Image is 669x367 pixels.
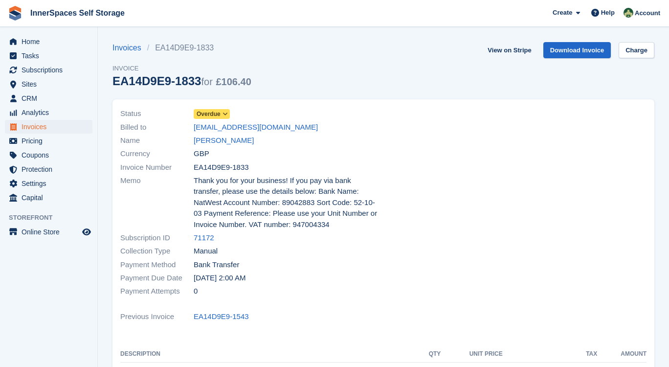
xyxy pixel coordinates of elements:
span: Pricing [22,134,80,148]
th: Amount [597,346,647,362]
a: menu [5,162,92,176]
span: Settings [22,177,80,190]
a: menu [5,191,92,205]
span: Sites [22,77,80,91]
span: GBP [194,148,209,160]
a: Download Invoice [543,42,611,58]
a: View on Stripe [484,42,535,58]
span: Payment Attempts [120,286,194,297]
span: Capital [22,191,80,205]
th: Description [120,346,419,362]
span: Tasks [22,49,80,63]
time: 2025-07-30 01:00:00 UTC [194,273,245,284]
span: £106.40 [216,76,251,87]
a: 71172 [194,232,214,244]
a: [EMAIL_ADDRESS][DOMAIN_NAME] [194,122,318,133]
span: Account [635,8,660,18]
a: menu [5,177,92,190]
span: Invoice [112,64,251,73]
th: QTY [419,346,441,362]
span: Memo [120,175,194,230]
a: Preview store [81,226,92,238]
span: Storefront [9,213,97,223]
a: menu [5,106,92,119]
a: menu [5,225,92,239]
span: Invoices [22,120,80,134]
a: menu [5,63,92,77]
a: menu [5,148,92,162]
span: Manual [194,246,218,257]
span: Online Store [22,225,80,239]
span: Previous Invoice [120,311,194,322]
span: Protection [22,162,80,176]
nav: breadcrumbs [112,42,251,54]
a: Invoices [112,42,147,54]
span: Subscription ID [120,232,194,244]
a: menu [5,49,92,63]
a: menu [5,134,92,148]
span: 0 [194,286,198,297]
span: Thank you for your business! If you pay via bank transfer, please use the details below: Bank Nam... [194,175,378,230]
a: menu [5,77,92,91]
span: Collection Type [120,246,194,257]
th: Unit Price [441,346,502,362]
span: for [201,76,212,87]
a: Charge [619,42,654,58]
div: EA14D9E9-1833 [112,74,251,88]
span: Coupons [22,148,80,162]
span: Payment Method [120,259,194,271]
span: EA14D9E9-1833 [194,162,249,173]
span: Currency [120,148,194,160]
span: Invoice Number [120,162,194,173]
img: Paula Amey [624,8,633,18]
span: Create [553,8,572,18]
a: menu [5,120,92,134]
span: Billed to [120,122,194,133]
span: Analytics [22,106,80,119]
a: menu [5,92,92,105]
a: InnerSpaces Self Storage [26,5,129,21]
span: Name [120,135,194,146]
th: Tax [503,346,598,362]
a: [PERSON_NAME] [194,135,254,146]
a: Overdue [194,108,230,119]
span: Bank Transfer [194,259,239,271]
a: menu [5,35,92,48]
span: Status [120,108,194,119]
span: Payment Due Date [120,273,194,284]
img: stora-icon-8386f47178a22dfd0bd8f6a31ec36ba5ce8667c1dd55bd0f319d3a0aa187defe.svg [8,6,22,21]
span: Home [22,35,80,48]
span: CRM [22,92,80,105]
span: Help [601,8,615,18]
span: Overdue [197,110,221,118]
span: Subscriptions [22,63,80,77]
a: EA14D9E9-1543 [194,311,249,322]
